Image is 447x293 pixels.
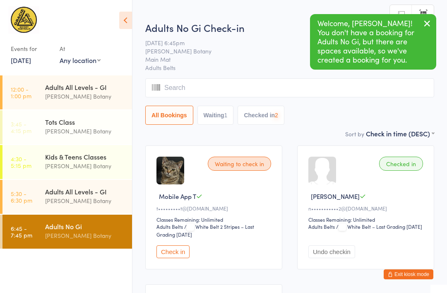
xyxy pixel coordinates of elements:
[45,126,125,136] div: [PERSON_NAME] Botany
[156,223,183,230] div: Adults Belts
[156,245,190,258] button: Check in
[156,216,274,223] div: Classes Remaining: Unlimited
[60,42,101,56] div: At
[308,245,355,258] button: Undo checkin
[310,14,436,70] div: Welcome, [PERSON_NAME]! You don't have a booking for Adults No Gi, but there are spaces available...
[156,157,184,184] img: image1730704728.png
[11,86,31,99] time: 12:00 - 1:00 pm
[308,205,425,212] div: n•••••••••••2@[DOMAIN_NAME]
[159,192,196,201] span: Mobile App T
[156,223,254,238] span: / White Belt 2 Stripes – Last Grading [DATE]
[45,161,125,171] div: [PERSON_NAME] Botany
[145,106,193,125] button: All Bookings
[11,121,31,134] time: 3:45 - 4:15 pm
[2,75,132,109] a: 12:00 -1:00 pmAdults All Levels - GI[PERSON_NAME] Botany
[2,180,132,214] a: 5:30 -6:30 pmAdults All Levels - GI[PERSON_NAME] Botany
[156,205,274,212] div: t•••••••••t@[DOMAIN_NAME]
[197,106,234,125] button: Waiting1
[308,216,425,223] div: Classes Remaining: Unlimited
[45,82,125,92] div: Adults All Levels - GI
[45,231,125,240] div: [PERSON_NAME] Botany
[145,21,434,34] h2: Adults No Gi Check-in
[345,130,364,138] label: Sort by
[11,190,32,203] time: 5:30 - 6:30 pm
[224,112,228,119] div: 1
[60,56,101,65] div: Any location
[45,187,125,196] div: Adults All Levels - GI
[336,223,422,230] span: / White Belt – Last Grading [DATE]
[2,215,132,249] a: 6:45 -7:45 pmAdults No Gi[PERSON_NAME] Botany
[8,6,39,34] img: Gracie Botany
[2,110,132,144] a: 3:45 -4:15 pmTots Class[PERSON_NAME] Botany
[11,155,31,169] time: 4:30 - 5:15 pm
[145,63,434,72] span: Adults Belts
[11,225,32,238] time: 6:45 - 7:45 pm
[45,196,125,206] div: [PERSON_NAME] Botany
[11,42,51,56] div: Events for
[208,157,271,171] div: Waiting to check in
[379,157,423,171] div: Checked in
[45,222,125,231] div: Adults No Gi
[45,117,125,126] div: Tots Class
[238,106,284,125] button: Checked in2
[366,129,434,138] div: Check in time (DESC)
[145,47,421,55] span: [PERSON_NAME] Botany
[275,112,278,119] div: 2
[45,92,125,101] div: [PERSON_NAME] Botany
[384,269,433,279] button: Exit kiosk mode
[311,192,360,201] span: [PERSON_NAME]
[11,56,31,65] a: [DATE]
[145,78,434,97] input: Search
[2,145,132,179] a: 4:30 -5:15 pmKids & Teens Classes[PERSON_NAME] Botany
[308,223,335,230] div: Adults Belts
[45,152,125,161] div: Kids & Teens Classes
[145,55,421,63] span: Main Mat
[145,39,421,47] span: [DATE] 6:45pm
